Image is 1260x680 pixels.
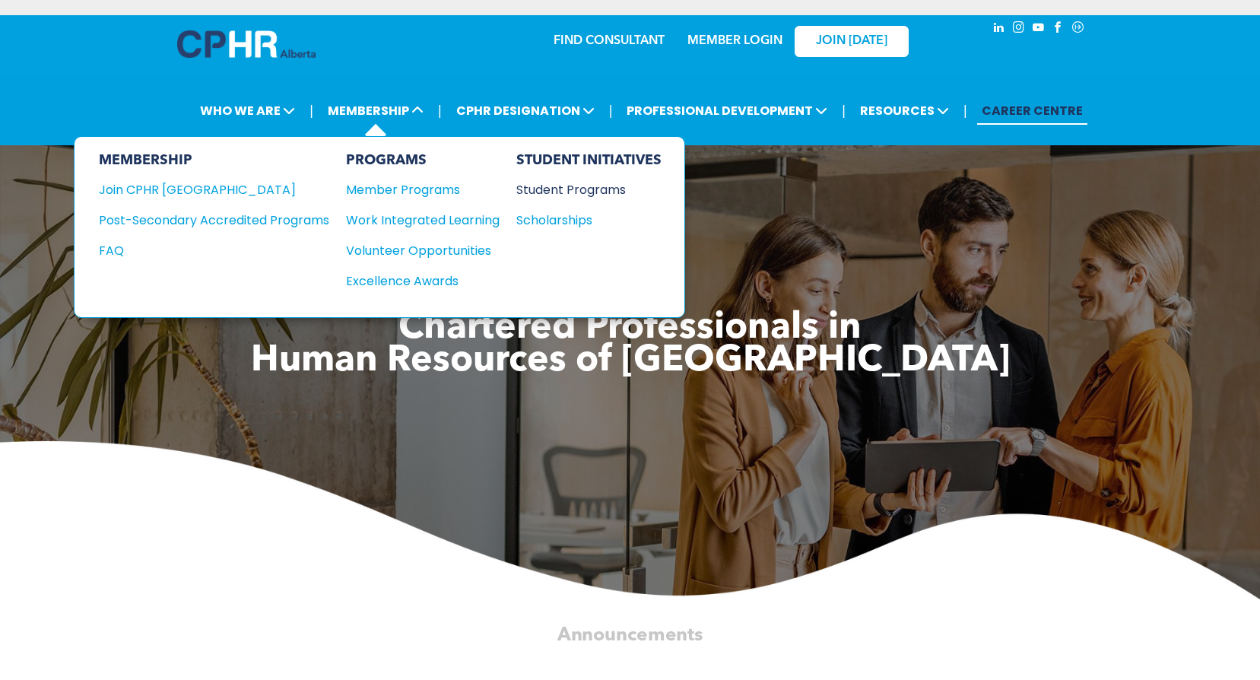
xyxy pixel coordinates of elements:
div: Excellence Awards [346,272,484,291]
a: Join CPHR [GEOGRAPHIC_DATA] [99,180,329,199]
li: | [438,95,442,126]
a: Volunteer Opportunities [346,241,500,260]
span: MEMBERSHIP [323,97,428,125]
a: CAREER CENTRE [977,97,1087,125]
div: FAQ [99,241,306,260]
a: Scholarships [516,211,662,230]
li: | [309,95,313,126]
li: | [963,95,967,126]
div: MEMBERSHIP [99,152,329,169]
div: Student Programs [516,180,647,199]
span: CPHR DESIGNATION [452,97,599,125]
li: | [609,95,613,126]
img: A blue and white logo for cp alberta [177,30,316,58]
a: JOIN [DATE] [795,26,909,57]
span: RESOURCES [855,97,954,125]
span: Announcements [557,625,703,643]
a: Post-Secondary Accredited Programs [99,211,329,230]
a: FAQ [99,241,329,260]
a: Work Integrated Learning [346,211,500,230]
span: Human Resources of [GEOGRAPHIC_DATA] [251,343,1010,380]
li: | [842,95,846,126]
a: Member Programs [346,180,500,199]
span: JOIN [DATE] [816,34,887,49]
div: Work Integrated Learning [346,211,484,230]
a: MEMBER LOGIN [687,35,782,47]
div: PROGRAMS [346,152,500,169]
a: facebook [1050,19,1067,40]
a: Excellence Awards [346,272,500,291]
div: Volunteer Opportunities [346,241,484,260]
a: Student Programs [516,180,662,199]
span: Chartered Professionals in [398,310,862,347]
span: PROFESSIONAL DEVELOPMENT [622,97,832,125]
a: Social network [1070,19,1087,40]
div: STUDENT INITIATIVES [516,152,662,169]
a: instagram [1011,19,1027,40]
div: Scholarships [516,211,647,230]
a: linkedin [991,19,1008,40]
a: youtube [1030,19,1047,40]
a: FIND CONSULTANT [554,35,665,47]
div: Member Programs [346,180,484,199]
span: WHO WE ARE [195,97,300,125]
div: Post-Secondary Accredited Programs [99,211,306,230]
div: Join CPHR [GEOGRAPHIC_DATA] [99,180,306,199]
